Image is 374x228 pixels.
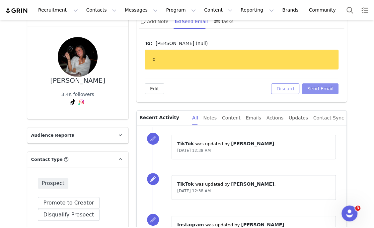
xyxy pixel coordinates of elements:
[278,3,304,18] a: Brands
[31,132,74,139] span: Audience Reports
[357,3,372,18] a: Tasks
[61,91,94,98] div: 3.4K followers
[313,111,344,125] div: Contact Sync
[145,50,339,69] div: 0
[192,111,198,125] div: All
[341,205,357,221] iframe: Intercom live chat
[177,141,194,146] span: TikTok
[177,189,211,193] span: [DATE] 12:38 AM
[177,222,204,227] span: Instagram
[38,197,100,209] button: Promote to Creator
[31,156,63,163] span: Contact Type
[231,141,274,146] span: [PERSON_NAME]
[50,77,105,84] div: [PERSON_NAME]
[121,3,162,18] button: Messages
[355,205,360,211] span: 3
[200,3,236,18] button: Content
[145,83,164,94] button: Edit
[177,181,194,187] span: TikTok
[302,83,339,94] button: Send Email
[266,111,283,125] div: Actions
[231,181,274,187] span: [PERSON_NAME]
[237,3,278,18] button: Reporting
[289,111,308,125] div: Updates
[38,209,100,221] button: Disqualify Prospect
[203,111,216,125] div: Notes
[38,178,69,189] span: Prospect
[174,13,208,29] div: Send Email
[5,8,29,14] img: grin logo
[34,3,82,18] button: Recruitment
[177,140,331,147] p: ⁨ ⁩ was updated by ⁨ ⁩.
[271,83,299,94] button: Discard
[58,37,98,77] img: 4111c157-ede0-4c11-837b-ee375c4ccbf0.jpg
[241,222,284,227] span: [PERSON_NAME]
[342,3,357,18] button: Search
[246,111,261,125] div: Emails
[213,13,234,29] div: Tasks
[177,181,331,188] p: ⁨ ⁩ was updated by ⁨ ⁩.
[305,3,343,18] a: Community
[177,148,211,153] span: [DATE] 12:38 AM
[79,99,84,105] img: instagram.svg
[139,111,187,125] p: Recent Activity
[156,40,208,47] span: [PERSON_NAME] (null)
[145,40,152,47] span: To:
[82,3,120,18] button: Contacts
[222,111,241,125] div: Content
[162,3,200,18] button: Program
[139,13,169,29] div: Add Note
